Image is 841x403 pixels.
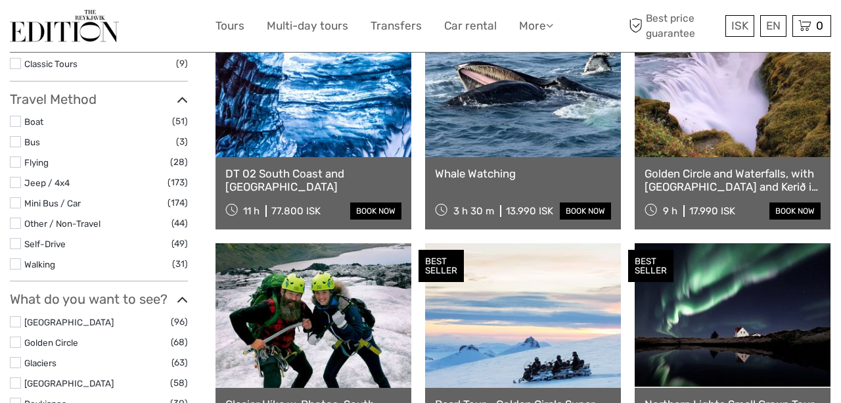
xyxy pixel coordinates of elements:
[168,195,188,210] span: (174)
[519,16,553,36] a: More
[814,19,825,32] span: 0
[24,157,49,168] a: Flying
[24,259,55,270] a: Walking
[506,205,553,217] div: 13.990 ISK
[171,335,188,350] span: (68)
[171,216,188,231] span: (44)
[760,15,786,37] div: EN
[170,154,188,170] span: (28)
[172,114,188,129] span: (51)
[24,198,81,208] a: Mini Bus / Car
[225,167,401,194] a: DT 02 South Coast and [GEOGRAPHIC_DATA]
[18,23,148,34] p: We're away right now. Please check back later!
[419,250,464,283] div: BEST SELLER
[243,205,260,217] span: 11 h
[435,167,611,180] a: Whale Watching
[24,178,70,188] a: Jeep / 4x4
[628,250,673,283] div: BEST SELLER
[24,116,43,127] a: Boat
[10,291,188,307] h3: What do you want to see?
[271,205,321,217] div: 77.800 ISK
[24,358,57,368] a: Glaciers
[24,378,114,389] a: [GEOGRAPHIC_DATA]
[10,10,119,42] img: The Reykjavík Edition
[151,20,167,36] button: Open LiveChat chat widget
[171,355,188,370] span: (63)
[168,175,188,190] span: (173)
[453,205,494,217] span: 3 h 30 m
[170,375,188,391] span: (58)
[24,59,78,69] a: Classic Tours
[24,218,101,229] a: Other / Non-Travel
[10,91,188,107] h3: Travel Method
[176,56,188,71] span: (9)
[24,337,78,348] a: Golden Circle
[626,11,723,40] span: Best price guarantee
[350,202,401,220] a: book now
[769,202,821,220] a: book now
[663,205,677,217] span: 9 h
[731,19,748,32] span: ISK
[24,239,66,249] a: Self-Drive
[560,202,611,220] a: book now
[689,205,735,217] div: 17.990 ISK
[371,16,422,36] a: Transfers
[24,317,114,327] a: [GEOGRAPHIC_DATA]
[176,134,188,149] span: (3)
[645,167,821,194] a: Golden Circle and Waterfalls, with [GEOGRAPHIC_DATA] and Kerið in small group
[171,314,188,329] span: (96)
[216,16,244,36] a: Tours
[24,137,40,147] a: Bus
[267,16,348,36] a: Multi-day tours
[172,256,188,272] span: (31)
[444,16,497,36] a: Car rental
[171,236,188,251] span: (49)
